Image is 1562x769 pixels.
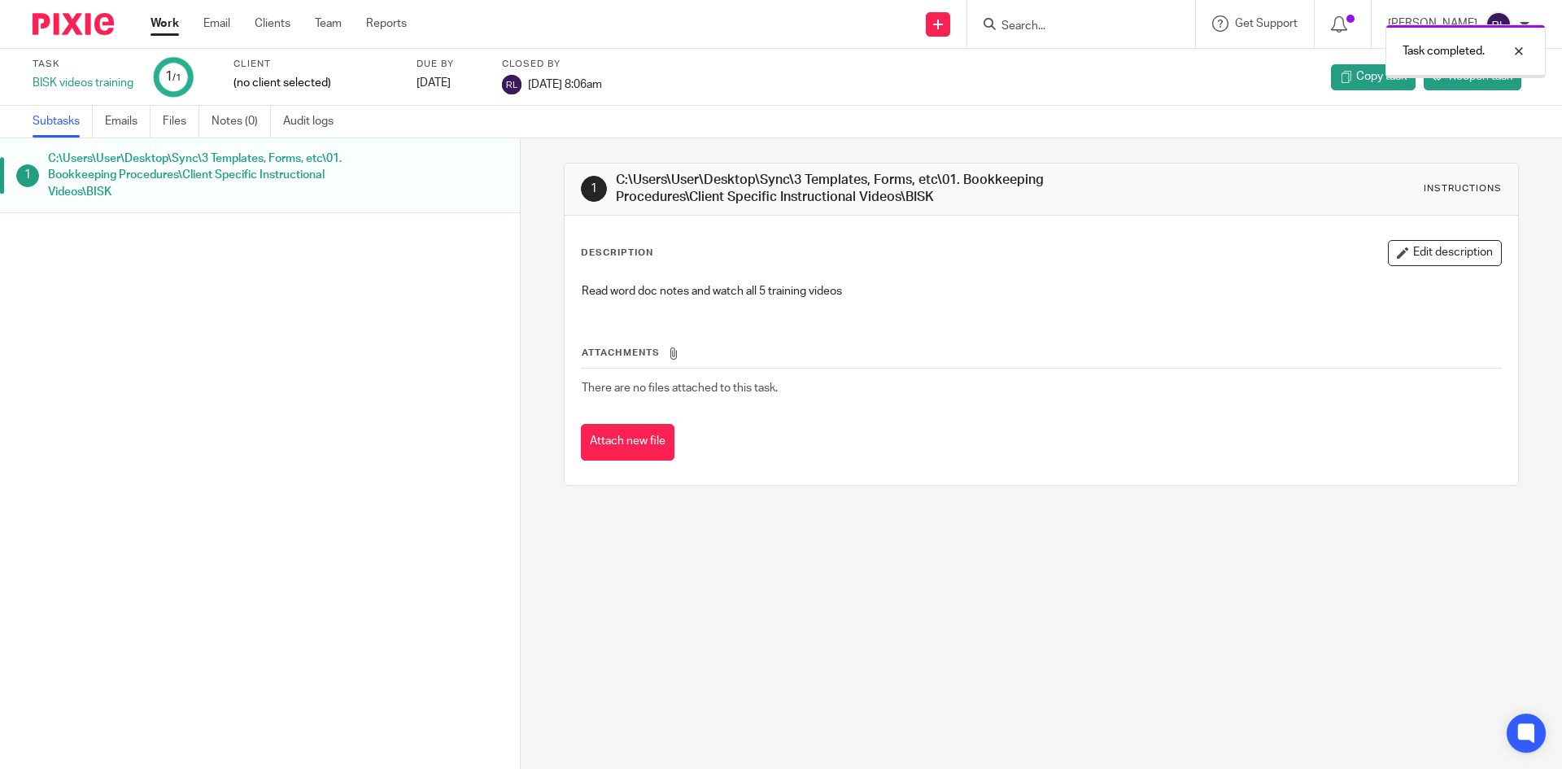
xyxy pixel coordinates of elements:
img: svg%3E [502,75,521,94]
a: Reports [366,15,407,32]
div: 1 [165,68,181,86]
p: Read word doc notes and watch all 5 training videos [582,283,1500,299]
a: Subtasks [33,106,93,138]
label: Closed by [502,58,602,71]
h1: C:\Users\User\Desktop\Sync\3 Templates, Forms, etc\01. Bookkeeping Procedures\Client Specific Ins... [616,172,1076,207]
button: Attach new file [581,424,674,461]
img: Pixie [33,13,114,35]
div: 1 [16,164,39,187]
h1: C:\Users\User\Desktop\Sync\3 Templates, Forms, etc\01. Bookkeeping Procedures\Client Specific Ins... [48,146,352,204]
a: Audit logs [283,106,346,138]
label: Task [33,58,133,71]
div: BISK videos training [33,75,133,91]
div: Instructions [1424,182,1502,195]
a: Emails [105,106,151,138]
a: Work [151,15,179,32]
a: Team [315,15,342,32]
a: Files [163,106,199,138]
label: Client [233,58,396,71]
span: [DATE] 8:06am [528,78,602,90]
p: Description [581,247,653,260]
a: Notes (0) [212,106,271,138]
div: [DATE] [417,75,482,91]
p: Task completed. [1403,43,1485,59]
small: /1 [172,73,181,82]
span: There are no files attached to this task. [582,382,778,394]
div: 1 [581,176,607,202]
a: Clients [255,15,290,32]
img: svg%3E [1486,11,1512,37]
a: Email [203,15,230,32]
button: Edit description [1388,240,1502,266]
span: (no client selected) [233,75,331,91]
span: Attachments [582,348,660,357]
label: Due by [417,58,482,71]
